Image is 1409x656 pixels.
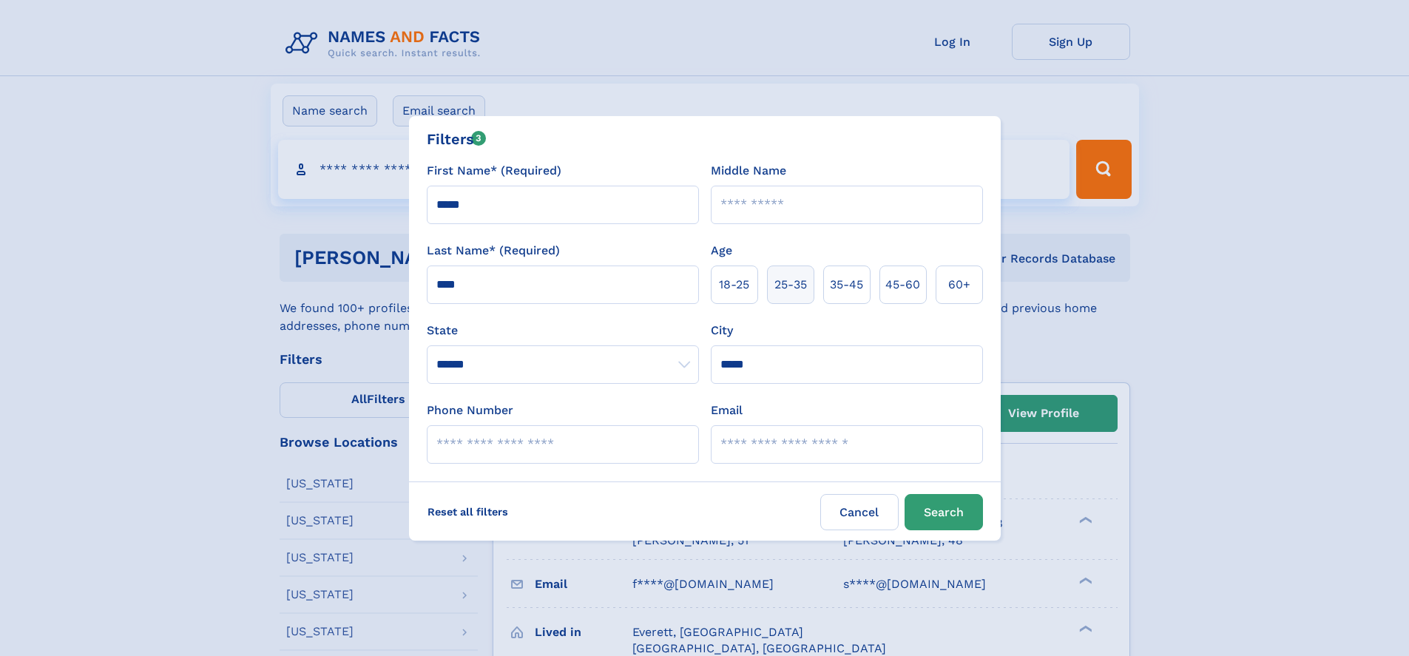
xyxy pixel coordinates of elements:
[711,162,786,180] label: Middle Name
[427,242,560,260] label: Last Name* (Required)
[418,494,518,530] label: Reset all filters
[711,322,733,339] label: City
[427,322,699,339] label: State
[719,276,749,294] span: 18‑25
[427,162,561,180] label: First Name* (Required)
[830,276,863,294] span: 35‑45
[885,276,920,294] span: 45‑60
[427,402,513,419] label: Phone Number
[427,128,487,150] div: Filters
[905,494,983,530] button: Search
[711,242,732,260] label: Age
[711,402,743,419] label: Email
[948,276,970,294] span: 60+
[820,494,899,530] label: Cancel
[774,276,807,294] span: 25‑35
